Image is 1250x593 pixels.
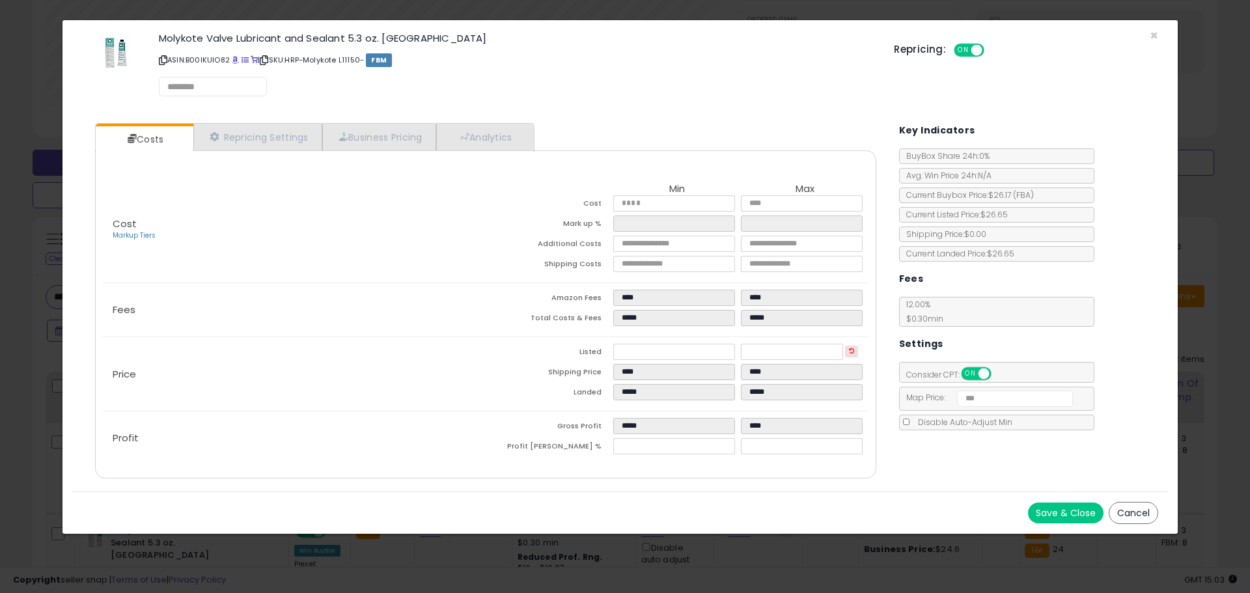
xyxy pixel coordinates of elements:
[229,5,252,29] div: Close
[486,215,613,236] td: Mark up %
[911,417,1012,428] span: Disable Auto-Adjust Min
[899,122,975,139] h5: Key Indicators
[741,184,868,195] th: Max
[223,421,244,442] button: Send a message…
[232,55,239,65] a: BuyBox page
[988,189,1034,200] span: $26.17
[63,16,156,29] p: Active in the last 15m
[900,228,986,240] span: Shipping Price: $0.00
[486,236,613,256] td: Additional Costs
[613,184,741,195] th: Min
[21,389,203,491] div: I’m not entirely sure if this would fit your setup, but some sellers work around this by creating...
[102,305,486,315] p: Fees
[486,344,613,364] td: Listed
[900,248,1014,259] span: Current Landed Price: $26.65
[102,433,486,443] p: Profit
[98,33,134,72] img: 41ujV4kxzvL._SL60_.jpg
[900,369,1008,380] span: Consider CPT:
[102,369,486,379] p: Price
[10,286,250,528] div: Adam says…
[41,426,51,437] button: Gif picker
[63,7,148,16] h1: [PERSON_NAME]
[894,44,946,55] h5: Repricing:
[21,294,203,383] div: This particular limitation is caused by Amazon only allowing only 1 set of min and max for both B...
[486,310,613,330] td: Total Costs & Fees
[204,5,229,30] button: Home
[96,126,192,152] a: Costs
[11,399,249,421] textarea: Message…
[486,418,613,438] td: Gross Profit
[159,49,874,70] p: ASIN: B00IKUIO82 | SKU: HRP-Molykote L11150-
[21,127,203,152] div: Let us know if you have other questions.
[8,5,33,30] button: go back
[21,82,203,120] div: For example, your current price is 27.05. And 2% off (0.54) of that would be 26.51, which is lowe...
[37,7,58,28] img: Profile image for Adam
[1013,189,1034,200] span: ( FBA )
[900,392,1074,403] span: Map Price:
[1028,503,1104,523] button: Save & Close
[899,271,924,287] h5: Fees
[486,384,613,404] td: Landed
[436,124,533,150] a: Analytics
[21,12,203,76] div: B2B prices cannot go lower than your min, and is the reason why you're seeing SKU: HRP-Molykote L...
[900,209,1008,220] span: Current Listed Price: $26.65
[366,53,392,67] span: FBM
[486,195,613,215] td: Cost
[900,170,992,181] span: Avg. Win Price 24h: N/A
[900,189,1034,200] span: Current Buybox Price:
[899,336,943,352] h5: Settings
[113,230,156,240] a: Markup Tiers
[193,124,322,150] a: Repricing Settings
[486,438,613,458] td: Profit [PERSON_NAME] %
[955,45,971,56] span: ON
[1150,26,1158,45] span: ×
[322,124,436,150] a: Business Pricing
[989,368,1010,379] span: OFF
[83,426,93,437] button: Start recording
[10,171,250,286] div: Kylee says…
[10,286,214,499] div: This particular limitation is caused by Amazon only allowing only 1 set of min and max for both B...
[251,55,258,65] a: Your listing only
[486,290,613,310] td: Amazon Fees
[159,33,874,43] h3: Molykote Valve Lubricant and Sealant 5.3 oz. [GEOGRAPHIC_DATA]
[1109,502,1158,524] button: Cancel
[900,299,943,324] span: 12.00 %
[62,426,72,437] button: Upload attachment
[486,364,613,384] td: Shipping Price
[982,45,1003,56] span: OFF
[102,219,486,241] p: Cost
[486,256,613,276] td: Shipping Costs
[242,55,249,65] a: All offer listings
[962,368,979,379] span: ON
[900,313,943,324] span: $0.30 min
[47,171,250,275] div: Is there a work around for this issue? We have more room for steeper discounts on higher quantile...
[900,150,990,161] span: BuyBox Share 24h: 0%
[57,178,240,268] div: Is there a work around for this issue? We have more room for steeper discounts on higher quantile...
[20,426,31,437] button: Emoji picker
